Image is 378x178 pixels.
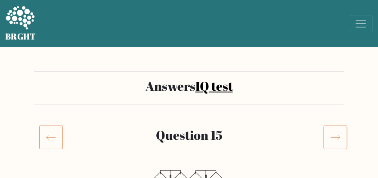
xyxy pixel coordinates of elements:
h2: Answers [39,79,339,94]
h2: Question 15 [65,128,313,143]
h5: BRGHT [5,31,36,42]
a: IQ test [195,77,233,94]
a: BRGHT [5,3,36,44]
button: Toggle navigation [349,15,373,32]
